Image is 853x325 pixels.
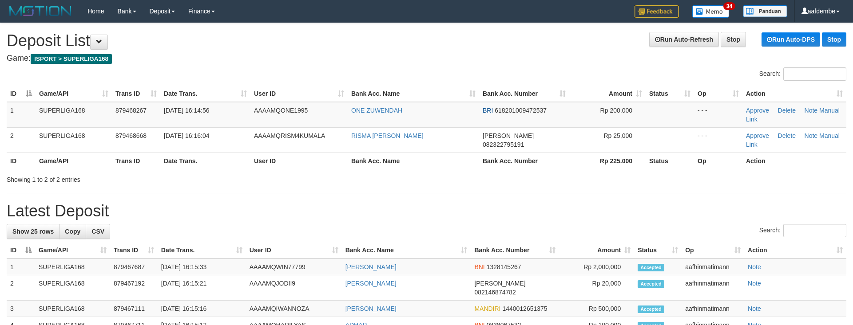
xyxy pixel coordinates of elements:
th: Game/API: activate to sort column ascending [36,86,112,102]
td: 1 [7,258,35,275]
td: - - - [694,127,742,153]
th: Bank Acc. Name [348,153,479,169]
a: Note [805,132,818,139]
th: Date Trans.: activate to sort column ascending [158,242,246,258]
th: ID: activate to sort column descending [7,242,35,258]
td: 2 [7,127,36,153]
a: Delete [778,107,796,114]
img: MOTION_logo.png [7,4,74,18]
td: SUPERLIGA168 [35,301,110,317]
th: Op: activate to sort column ascending [682,242,744,258]
th: Status: activate to sort column ascending [634,242,682,258]
th: Trans ID [112,153,160,169]
a: ONE ZUWENDAH [351,107,402,114]
th: Op [694,153,742,169]
td: SUPERLIGA168 [35,275,110,301]
th: Date Trans. [160,153,250,169]
td: aafhinmatimann [682,275,744,301]
td: AAAAMQJODII9 [246,275,342,301]
span: Copy 082146874782 to clipboard [474,289,516,296]
td: 879467111 [110,301,158,317]
img: Button%20Memo.svg [692,5,730,18]
span: Accepted [638,305,664,313]
span: MANDIRI [474,305,500,312]
label: Search: [759,67,846,81]
span: 34 [723,2,735,10]
td: Rp 2,000,000 [559,258,634,275]
td: Rp 20,000 [559,275,634,301]
input: Search: [783,67,846,81]
a: Show 25 rows [7,224,60,239]
span: [PERSON_NAME] [474,280,525,287]
h4: Game: [7,54,846,63]
span: Rp 25,000 [603,132,632,139]
a: [PERSON_NAME] [345,280,397,287]
th: Bank Acc. Number: activate to sort column ascending [479,86,569,102]
span: Accepted [638,264,664,271]
a: Note [748,263,761,270]
th: Bank Acc. Number [479,153,569,169]
span: [DATE] 16:16:04 [164,132,209,139]
td: 2 [7,275,35,301]
td: 879467687 [110,258,158,275]
a: Stop [721,32,746,47]
span: Show 25 rows [12,228,54,235]
span: Rp 200,000 [600,107,632,114]
th: Trans ID: activate to sort column ascending [110,242,158,258]
a: [PERSON_NAME] [345,263,397,270]
a: Note [748,305,761,312]
a: Run Auto-DPS [762,32,820,47]
td: - - - [694,102,742,128]
a: Delete [778,132,796,139]
th: Game/API [36,153,112,169]
h1: Latest Deposit [7,202,846,220]
th: Trans ID: activate to sort column ascending [112,86,160,102]
a: Stop [822,32,846,47]
th: Action: activate to sort column ascending [744,242,846,258]
th: Game/API: activate to sort column ascending [35,242,110,258]
a: Copy [59,224,86,239]
th: Op: activate to sort column ascending [694,86,742,102]
td: aafhinmatimann [682,258,744,275]
span: CSV [91,228,104,235]
th: Bank Acc. Name: activate to sort column ascending [348,86,479,102]
th: Amount: activate to sort column ascending [559,242,634,258]
span: 879468267 [115,107,147,114]
td: SUPERLIGA168 [35,258,110,275]
span: 879468668 [115,132,147,139]
td: 3 [7,301,35,317]
th: Rp 225.000 [569,153,646,169]
th: Bank Acc. Number: activate to sort column ascending [471,242,559,258]
a: [PERSON_NAME] [345,305,397,312]
div: Showing 1 to 2 of 2 entries [7,172,349,184]
th: Date Trans.: activate to sort column ascending [160,86,250,102]
a: Approve [746,107,769,114]
td: [DATE] 16:15:33 [158,258,246,275]
a: Note [748,280,761,287]
th: User ID: activate to sort column ascending [250,86,348,102]
th: Action [742,153,846,169]
a: Manual Link [746,107,840,123]
td: AAAAMQIWANNOZA [246,301,342,317]
td: 1 [7,102,36,128]
a: Manual Link [746,132,840,148]
td: [DATE] 16:15:16 [158,301,246,317]
span: AAAAMQRISM4KUMALA [254,132,325,139]
span: Copy 1440012651375 to clipboard [502,305,547,312]
img: panduan.png [743,5,787,17]
span: Copy 1328145267 to clipboard [487,263,521,270]
span: Copy 618201009472537 to clipboard [495,107,547,114]
td: [DATE] 16:15:21 [158,275,246,301]
th: Amount: activate to sort column ascending [569,86,646,102]
th: Status: activate to sort column ascending [646,86,694,102]
th: Action: activate to sort column ascending [742,86,846,102]
td: AAAAMQWIN77799 [246,258,342,275]
span: Accepted [638,280,664,288]
span: Copy [65,228,80,235]
th: User ID: activate to sort column ascending [246,242,342,258]
h1: Deposit List [7,32,846,50]
td: SUPERLIGA168 [36,102,112,128]
td: 879467192 [110,275,158,301]
a: Approve [746,132,769,139]
span: Copy 082322795191 to clipboard [483,141,524,148]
